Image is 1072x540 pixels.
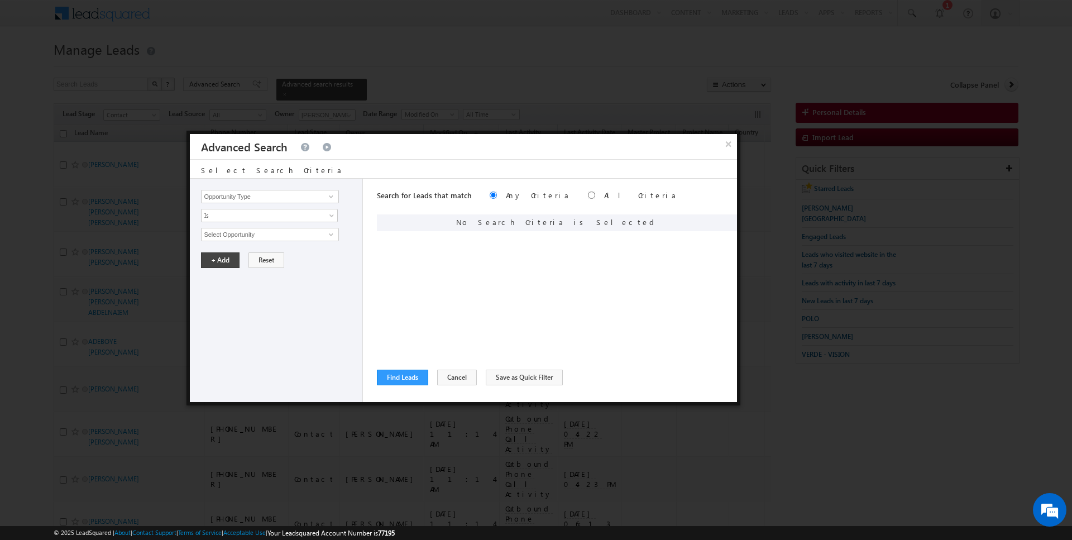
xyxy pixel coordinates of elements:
em: Start Chat [152,344,203,359]
label: Any Criteria [506,190,570,200]
a: Show All Items [323,229,337,240]
a: Contact Support [132,529,176,536]
textarea: Type your message and hit 'Enter' [15,103,204,335]
div: No Search Criteria is Selected [377,214,737,231]
button: × [720,134,738,154]
button: Reset [248,252,284,268]
span: Is [202,211,323,221]
button: Save as Quick Filter [486,370,563,385]
h3: Advanced Search [201,134,288,159]
input: Type to Search [201,190,338,203]
span: Your Leadsquared Account Number is [267,529,395,537]
span: © 2025 LeadSquared | | | | | [54,528,395,538]
a: Is [201,209,338,222]
div: Minimize live chat window [183,6,210,32]
div: Chat with us now [58,59,188,73]
button: Find Leads [377,370,428,385]
span: Select Search Criteria [201,165,343,175]
a: About [114,529,131,536]
label: All Criteria [604,190,677,200]
button: Cancel [437,370,477,385]
span: Search for Leads that match [377,190,472,200]
img: d_60004797649_company_0_60004797649 [19,59,47,73]
a: Terms of Service [178,529,222,536]
input: Type to Search [201,228,338,241]
span: 77195 [378,529,395,537]
a: Acceptable Use [223,529,266,536]
a: Show All Items [323,191,337,202]
button: + Add [201,252,240,268]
